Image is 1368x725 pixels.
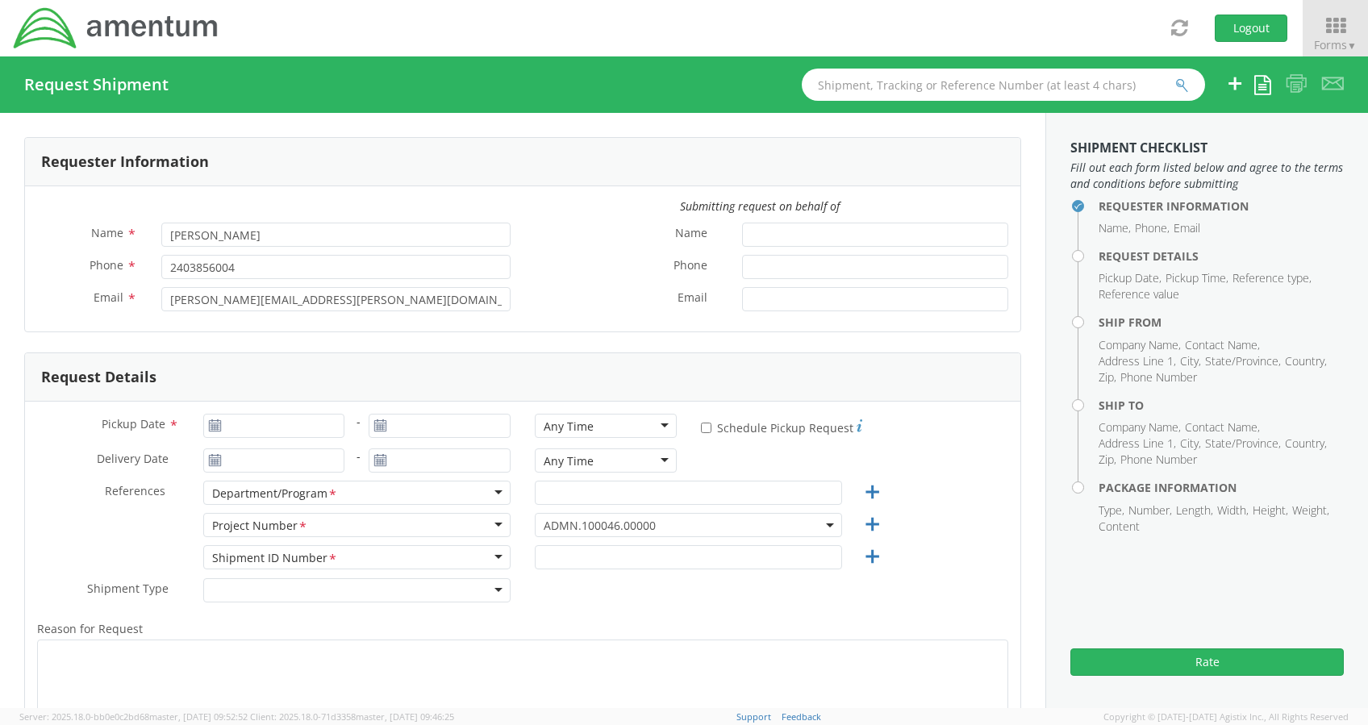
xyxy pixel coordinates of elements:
[1070,648,1344,676] button: Rate
[1217,502,1249,519] li: Width
[24,76,169,94] h4: Request Shipment
[90,257,123,273] span: Phone
[1099,200,1344,212] h4: Requester Information
[149,710,248,723] span: master, [DATE] 09:52:52
[1099,353,1176,369] li: Address Line 1
[212,518,308,535] div: Project Number
[1099,435,1176,452] li: Address Line 1
[1205,435,1281,452] li: State/Province
[675,225,707,244] span: Name
[544,419,594,435] div: Any Time
[94,290,123,305] span: Email
[1180,435,1201,452] li: City
[1292,502,1329,519] li: Weight
[1099,369,1116,385] li: Zip
[1285,353,1327,369] li: Country
[1180,353,1201,369] li: City
[356,710,454,723] span: master, [DATE] 09:46:25
[1120,369,1197,385] li: Phone Number
[680,198,840,214] i: Submitting request on behalf of
[41,154,209,170] h3: Requester Information
[1099,250,1344,262] h4: Request Details
[1099,399,1344,411] h4: Ship To
[1185,419,1260,435] li: Contact Name
[678,290,707,308] span: Email
[250,710,454,723] span: Client: 2025.18.0-71d3358
[1176,502,1213,519] li: Length
[91,225,123,240] span: Name
[1128,502,1172,519] li: Number
[97,451,169,469] span: Delivery Date
[1070,160,1344,192] span: Fill out each form listed below and agree to the terms and conditions before submitting
[544,453,594,469] div: Any Time
[1253,502,1288,519] li: Height
[102,416,165,431] span: Pickup Date
[544,518,833,533] span: ADMN.100046.00000
[1232,270,1312,286] li: Reference type
[1314,37,1357,52] span: Forms
[105,483,165,498] span: References
[701,423,711,433] input: Schedule Pickup Request
[212,550,338,567] div: Shipment ID Number
[1205,353,1281,369] li: State/Province
[1285,435,1327,452] li: Country
[37,621,143,636] span: Reason for Request
[1070,141,1344,156] h3: Shipment Checklist
[41,369,156,385] h3: Request Details
[1099,270,1162,286] li: Pickup Date
[1174,220,1200,236] li: Email
[1120,452,1197,468] li: Phone Number
[782,710,821,723] a: Feedback
[1099,419,1181,435] li: Company Name
[1215,15,1287,42] button: Logout
[19,710,248,723] span: Server: 2025.18.0-bb0e0c2bd68
[1103,710,1349,723] span: Copyright © [DATE]-[DATE] Agistix Inc., All Rights Reserved
[535,513,842,537] span: ADMN.100046.00000
[87,581,169,599] span: Shipment Type
[1099,481,1344,494] h4: Package Information
[1347,39,1357,52] span: ▼
[802,69,1205,101] input: Shipment, Tracking or Reference Number (at least 4 chars)
[1099,452,1116,468] li: Zip
[1099,220,1131,236] li: Name
[1135,220,1170,236] li: Phone
[1099,519,1140,535] li: Content
[1099,337,1181,353] li: Company Name
[674,257,707,276] span: Phone
[1166,270,1228,286] li: Pickup Time
[212,485,338,502] div: Department/Program
[1099,316,1344,328] h4: Ship From
[12,6,220,51] img: dyn-intl-logo-049831509241104b2a82.png
[1185,337,1260,353] li: Contact Name
[1099,286,1179,302] li: Reference value
[736,710,771,723] a: Support
[701,417,862,436] label: Schedule Pickup Request
[1099,502,1124,519] li: Type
